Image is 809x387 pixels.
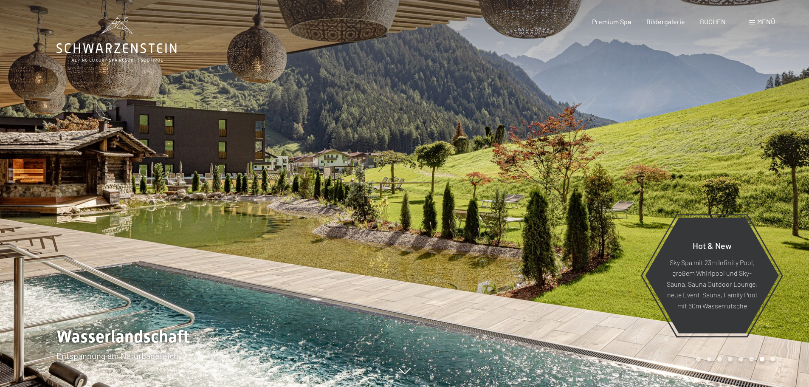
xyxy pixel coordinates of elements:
div: Carousel Page 1 [696,357,701,362]
p: Sky Spa mit 23m Infinity Pool, großem Whirlpool und Sky-Sauna, Sauna Outdoor Lounge, neue Event-S... [666,257,758,311]
div: Carousel Page 5 [739,357,743,362]
div: Carousel Pagination [693,357,775,362]
div: Carousel Page 3 [717,357,722,362]
a: Premium Spa [592,17,631,25]
div: Carousel Page 6 [749,357,754,362]
a: Bildergalerie [646,17,685,25]
a: BUCHEN [700,17,726,25]
span: Hot & New [693,240,732,250]
a: Hot & New Sky Spa mit 23m Infinity Pool, großem Whirlpool und Sky-Sauna, Sauna Outdoor Lounge, ne... [645,217,779,334]
div: Carousel Page 7 (Current Slide) [760,357,764,362]
div: Carousel Page 4 [728,357,733,362]
span: Menü [757,17,775,25]
div: Carousel Page 2 [707,357,711,362]
div: Carousel Page 8 [770,357,775,362]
